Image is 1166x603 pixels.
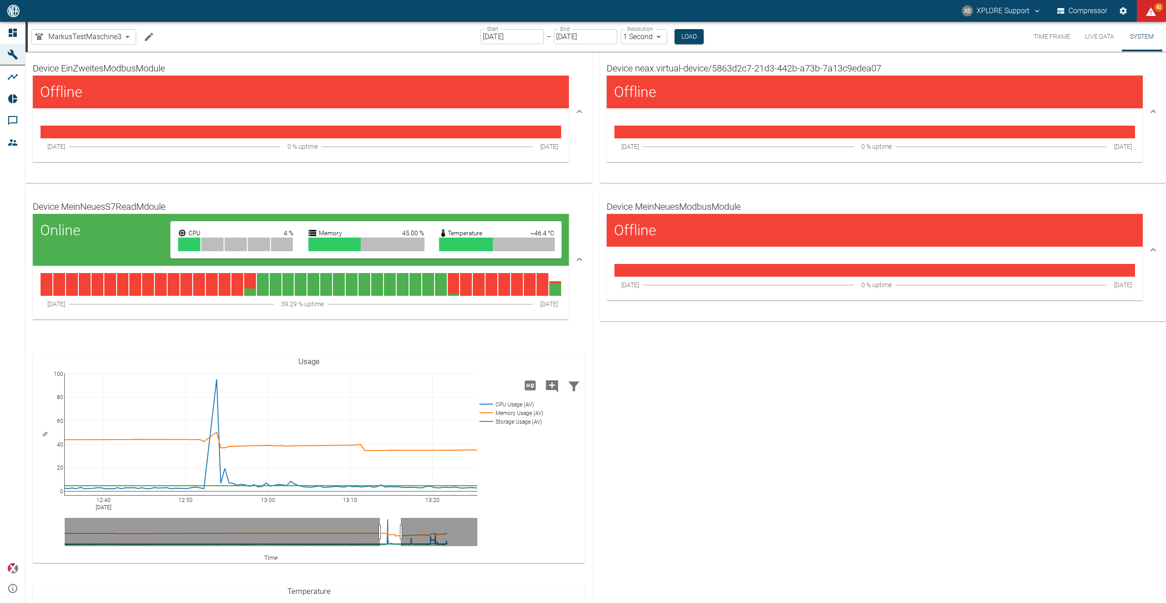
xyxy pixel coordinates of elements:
div: Device MeinNeuesS7ReadMdouleOnlineCPU4 %Memory 45.00 %Temperature~46.4 °C[DATE]39.29 % uptime[DATE] [26,190,592,329]
span: [DATE] [621,142,639,151]
div: Device neax.virtual-device/5863d2c7-21d3-442b-a73b-7a13c9edea07Offline[DATE]0 % uptime[DATE] [599,171,1166,183]
h4: Offline [40,83,170,101]
span: [DATE] [621,280,639,289]
button: Compressor [1055,3,1110,19]
button: Filter Chart Data [563,374,585,397]
button: Add comment [541,374,563,397]
span: 39.29 % uptime [281,299,324,309]
button: Live Data [1078,22,1121,51]
h4: Offline [614,221,744,239]
button: Settings [1115,3,1131,19]
img: Xplore Logo [7,563,18,574]
div: 1 Second [621,29,667,44]
button: Load [675,29,704,44]
span: 0 % uptime [861,280,892,289]
span: [DATE] [47,142,65,151]
button: Edit machine [140,28,158,46]
button: compressors@neaxplore.com [961,3,1043,19]
a: MarkusTestMaschine3 [34,31,122,42]
p: 4 % [284,228,293,238]
label: Start [487,25,498,33]
span: Load high Res [519,380,541,389]
button: System [1121,22,1162,51]
p: 45.00 % [402,228,424,238]
label: Resolution [627,25,653,33]
h6: Device neax.virtual-device/5863d2c7-21d3-442b-a73b-7a13c9edea07 [607,61,1143,76]
h4: Offline [614,83,744,101]
div: Device MeinNeuesModbusModuleOffline[DATE]0 % uptime[DATE] [599,190,1166,309]
p: ~46.4 °C [530,228,554,238]
img: logo [6,5,20,17]
span: MarkusTestMaschine3 [48,31,122,42]
span: [DATE] [540,142,558,151]
h6: Device MeinNeuesModbusModule [607,199,1143,214]
div: Device EinZweitesModbusModuleOffline[DATE]0 % uptime[DATE] [26,52,592,171]
span: 82 [1154,3,1163,12]
span: [DATE] [1114,142,1132,151]
input: MM/DD/YYYY [554,29,617,44]
p: Temperature [448,228,482,238]
span: 0 % uptime [287,142,318,151]
p: – [547,31,551,42]
button: Time Frame [1026,22,1078,51]
span: [DATE] [1114,280,1132,289]
label: End [560,25,569,33]
h6: Device EinZweitesModbusModule [33,61,569,76]
p: CPU [189,228,200,238]
span: [DATE] [47,299,65,309]
div: Device neax.virtual-device/5863d2c7-21d3-442b-a73b-7a13c9edea07Offline[DATE]0 % uptime[DATE] [599,52,1166,171]
input: MM/DD/YYYY [481,29,544,44]
h4: Online [40,221,170,239]
span: [DATE] [540,299,558,309]
div: Device EinZweitesModbusModuleOffline[DATE]0 % uptime[DATE] [26,171,592,183]
h6: Device MeinNeuesS7ReadMdoule [33,199,569,214]
div: Device MeinNeuesModbusModuleOffline[DATE]0 % uptime[DATE] [599,309,1166,321]
span: 0 % uptime [861,142,892,151]
p: Memory [319,228,342,238]
div: XS [962,5,973,16]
